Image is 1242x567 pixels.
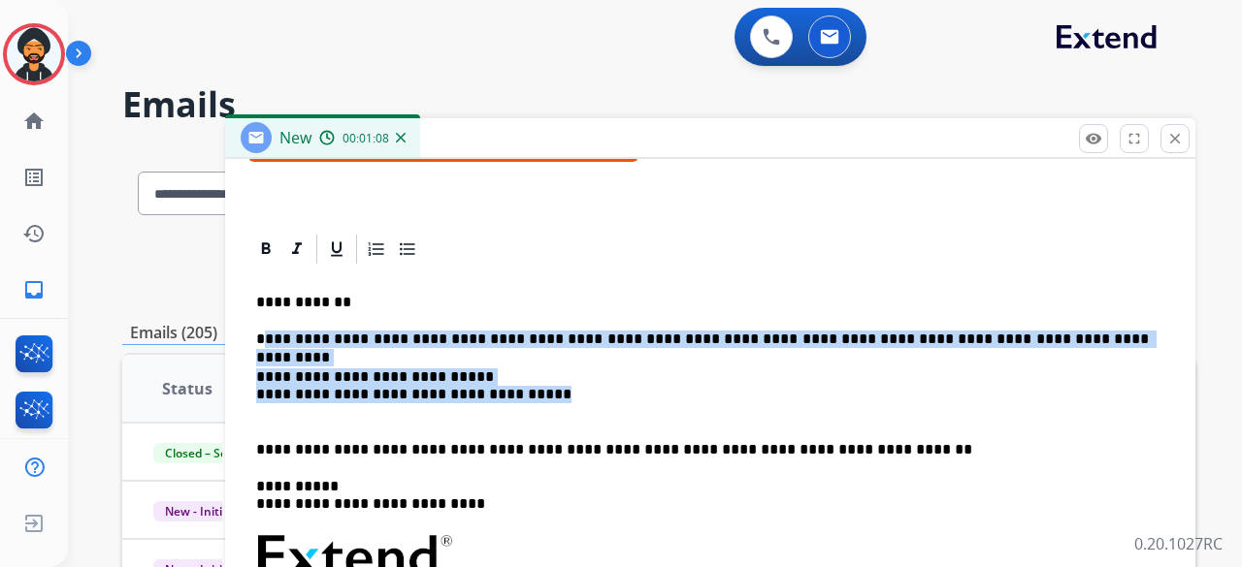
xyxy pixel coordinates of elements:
h2: Emails [122,85,1195,124]
span: New - Initial [153,501,244,521]
p: Emails (205) [122,321,225,345]
mat-icon: inbox [22,278,46,301]
mat-icon: home [22,110,46,133]
div: Underline [322,235,351,264]
span: New [279,127,311,148]
mat-icon: close [1166,130,1184,147]
mat-icon: list_alt [22,166,46,189]
mat-icon: remove_red_eye [1085,130,1102,147]
img: avatar [7,27,61,81]
mat-icon: history [22,222,46,245]
span: Status [162,377,212,400]
div: Bullet List [393,235,422,264]
div: Italic [282,235,311,264]
p: 0.20.1027RC [1134,532,1223,555]
span: 00:01:08 [343,131,389,146]
span: Closed – Solved [153,443,261,463]
div: Bold [251,235,280,264]
mat-icon: fullscreen [1126,130,1143,147]
div: Ordered List [362,235,391,264]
